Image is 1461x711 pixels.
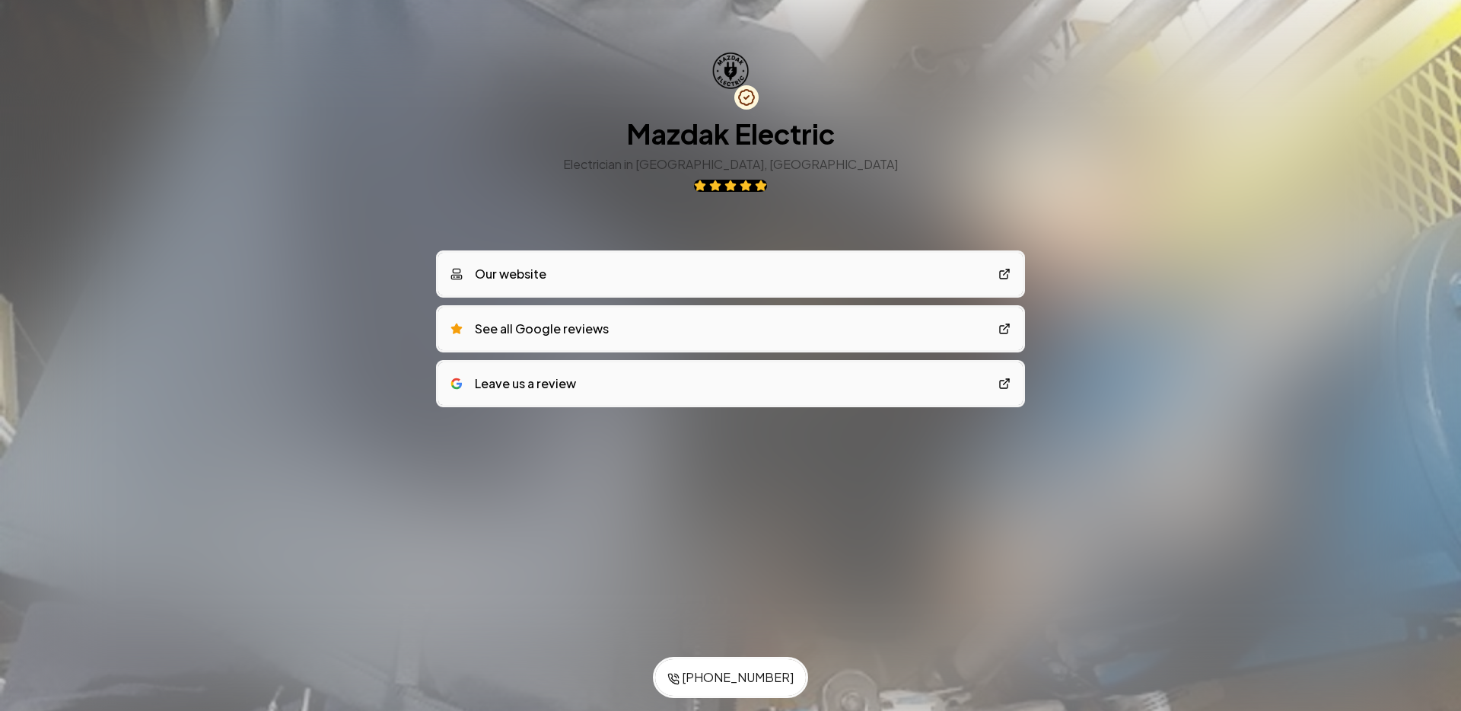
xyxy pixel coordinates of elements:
[626,119,835,149] h1: Mazdak Electric
[711,43,750,100] img: Mazdak Electric
[450,378,463,390] img: google logo
[438,362,1023,405] a: google logoLeave us a review
[450,265,546,283] div: Our website
[438,253,1023,295] a: Our website
[563,155,898,174] h3: Electrician in [GEOGRAPHIC_DATA], [GEOGRAPHIC_DATA]
[450,320,609,338] div: See all Google reviews
[438,308,1023,350] a: See all Google reviews
[655,659,806,696] a: [PHONE_NUMBER]
[450,375,576,393] div: Leave us a review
